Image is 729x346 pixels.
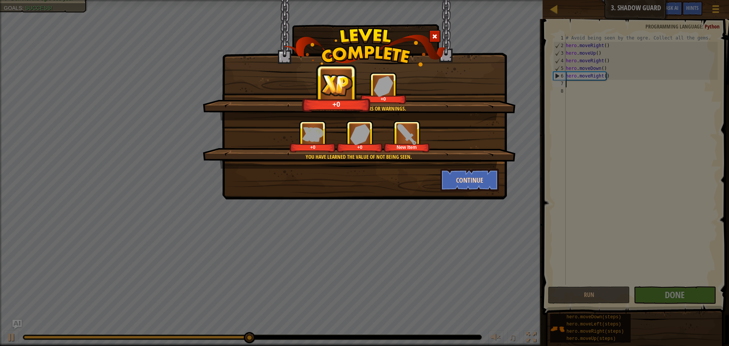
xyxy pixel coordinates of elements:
div: New Item [385,144,428,150]
div: Clean code: no code errors or warnings. [239,105,478,112]
div: +0 [362,96,405,102]
div: You have learned the value of not being seen. [239,153,478,161]
div: +0 [338,144,381,150]
img: reward_icon_xp.png [302,127,323,142]
img: reward_icon_gems.png [374,76,393,96]
button: Continue [440,169,499,191]
div: +0 [291,144,334,150]
div: +0 [304,100,369,109]
img: portrait.png [396,124,417,145]
img: level_complete.png [283,28,446,66]
img: reward_icon_xp.png [321,74,353,96]
img: reward_icon_gems.png [350,124,370,145]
